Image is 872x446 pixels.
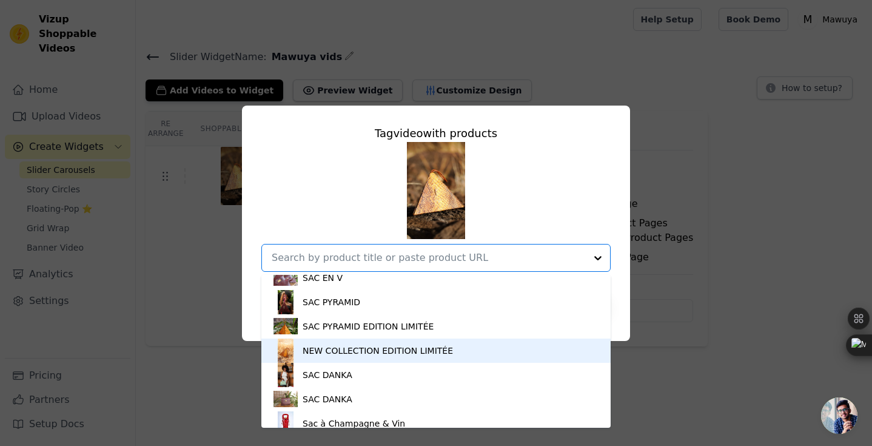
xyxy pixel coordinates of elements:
[821,397,857,434] a: Open chat
[273,411,298,436] img: product thumbnail
[273,387,298,411] img: product thumbnail
[273,363,298,387] img: product thumbnail
[273,339,298,363] img: product thumbnail
[303,369,352,381] div: SAC DANKA
[273,314,298,339] img: product thumbnail
[261,125,611,142] div: Tag video with products
[303,272,343,284] div: SAC EN V
[273,266,298,290] img: product thumbnail
[303,393,352,405] div: SAC DANKA
[303,296,360,308] div: SAC PYRAMID
[407,142,465,239] img: tn-2c680dd268a34a97b5c2e472bc824c9b.png
[303,417,405,430] div: Sac à Champagne & Vin
[273,290,298,314] img: product thumbnail
[303,320,434,333] div: SAC PYRAMID EDITION LIMITÉE
[303,345,453,357] div: NEW COLLECTION EDITION LIMITÉE
[272,251,586,265] input: Search by product title or paste product URL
